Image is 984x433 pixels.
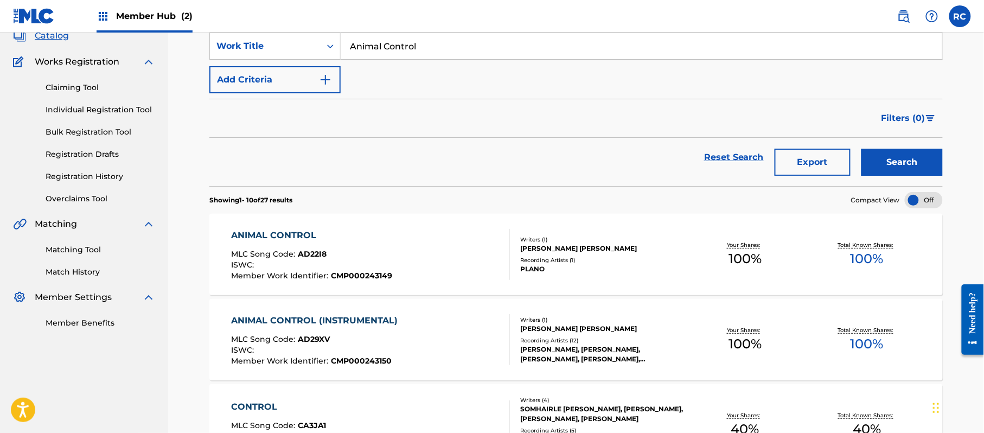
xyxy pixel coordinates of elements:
[520,404,684,424] div: SOMHAIRLE [PERSON_NAME], [PERSON_NAME], [PERSON_NAME], [PERSON_NAME]
[933,392,940,424] div: Drag
[35,29,69,42] span: Catalog
[13,8,55,24] img: MLC Logo
[699,145,769,169] a: Reset Search
[46,149,155,160] a: Registration Drafts
[520,256,684,264] div: Recording Artists ( 1 )
[209,214,943,295] a: ANIMAL CONTROLMLC Song Code:AD22I8ISWC:Member Work Identifier:CMP000243149Writers (1)[PERSON_NAME...
[232,249,298,259] span: MLC Song Code :
[727,411,763,419] p: Your Shares:
[232,260,257,270] span: ISWC :
[13,218,27,231] img: Matching
[727,326,763,334] p: Your Shares:
[35,218,77,231] span: Matching
[298,249,327,259] span: AD22I8
[520,316,684,324] div: Writers ( 1 )
[851,195,900,205] span: Compact View
[727,241,763,249] p: Your Shares:
[926,115,935,122] img: filter
[232,356,331,366] span: Member Work Identifier :
[875,105,943,132] button: Filters (0)
[13,291,26,304] img: Member Settings
[46,266,155,278] a: Match History
[13,55,27,68] img: Works Registration
[13,29,26,42] img: Catalog
[46,317,155,329] a: Member Benefits
[209,299,943,380] a: ANIMAL CONTROL (INSTRUMENTAL)MLC Song Code:AD29XVISWC:Member Work Identifier:CMP000243150Writers ...
[838,411,896,419] p: Total Known Shares:
[232,421,298,430] span: MLC Song Code :
[209,195,292,205] p: Showing 1 - 10 of 27 results
[520,336,684,345] div: Recording Artists ( 12 )
[97,10,110,23] img: Top Rightsholders
[897,10,910,23] img: search
[46,193,155,205] a: Overclaims Tool
[520,235,684,244] div: Writers ( 1 )
[838,241,896,249] p: Total Known Shares:
[331,356,392,366] span: CMP000243150
[921,5,943,27] div: Help
[893,5,915,27] a: Public Search
[216,40,314,53] div: Work Title
[232,229,393,242] div: ANIMAL CONTROL
[520,264,684,274] div: PLANO
[930,381,984,433] iframe: Chat Widget
[298,334,330,344] span: AD29XV
[881,112,925,125] span: Filters ( 0 )
[232,271,331,281] span: Member Work Identifier :
[331,271,393,281] span: CMP000243149
[46,171,155,182] a: Registration History
[142,291,155,304] img: expand
[851,249,884,269] span: 100 %
[520,324,684,334] div: [PERSON_NAME] [PERSON_NAME]
[861,149,943,176] button: Search
[142,55,155,68] img: expand
[46,244,155,256] a: Matching Tool
[35,291,112,304] span: Member Settings
[520,345,684,364] div: [PERSON_NAME], [PERSON_NAME], [PERSON_NAME], [PERSON_NAME], [PERSON_NAME]
[46,104,155,116] a: Individual Registration Tool
[775,149,851,176] button: Export
[851,334,884,354] span: 100 %
[209,66,341,93] button: Add Criteria
[232,345,257,355] span: ISWC :
[520,396,684,404] div: Writers ( 4 )
[232,334,298,344] span: MLC Song Code :
[46,126,155,138] a: Bulk Registration Tool
[298,421,327,430] span: CA3JA1
[949,5,971,27] div: User Menu
[13,29,69,42] a: CatalogCatalog
[838,326,896,334] p: Total Known Shares:
[925,10,938,23] img: help
[35,55,119,68] span: Works Registration
[232,400,327,413] div: CONTROL
[46,82,155,93] a: Claiming Tool
[181,11,193,21] span: (2)
[954,276,984,364] iframe: Resource Center
[319,73,332,86] img: 9d2ae6d4665cec9f34b9.svg
[142,218,155,231] img: expand
[232,314,404,327] div: ANIMAL CONTROL (INSTRUMENTAL)
[520,244,684,253] div: [PERSON_NAME] [PERSON_NAME]
[209,33,943,186] form: Search Form
[729,249,762,269] span: 100 %
[116,10,193,22] span: Member Hub
[729,334,762,354] span: 100 %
